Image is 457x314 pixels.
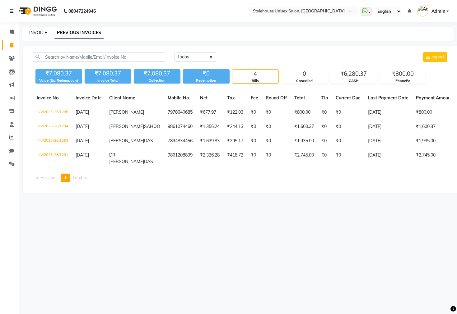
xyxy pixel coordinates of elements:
td: ₹0 [318,120,332,134]
span: Next [73,175,82,180]
span: SAHOO [144,124,160,129]
span: [PERSON_NAME] [109,124,144,129]
td: ₹1,356.24 [196,120,223,134]
td: ₹0 [332,120,364,134]
td: ₹122.03 [223,105,247,120]
td: ₹677.97 [196,105,223,120]
span: Net [200,95,208,101]
span: DAS [144,138,153,143]
span: Payment Amount [416,95,456,101]
img: Admin [417,6,428,16]
span: Fee [251,95,258,101]
span: Admin [431,8,445,15]
span: Round Off [266,95,287,101]
div: Redemption [183,78,230,83]
div: ₹0 [183,69,230,78]
td: ₹0 [247,105,262,120]
td: [DATE] [364,120,412,134]
a: PREVIOUS INVOICES [54,27,104,39]
td: ₹1,600.37 [291,120,318,134]
span: [DATE] [76,109,89,115]
span: [DATE] [76,152,89,158]
span: [PERSON_NAME] [109,109,144,115]
div: 0 [282,70,328,78]
span: DR [PERSON_NAME] [109,152,144,164]
td: ₹0 [262,148,291,169]
span: Invoice Date [76,95,102,101]
span: Previous [40,175,58,180]
span: [PERSON_NAME] [109,138,144,143]
div: ₹7,080.37 [134,69,180,78]
div: ₹800.00 [380,70,426,78]
div: Collection [134,78,180,83]
td: ₹0 [247,148,262,169]
div: Value (Ex. Redemption) [35,78,82,83]
td: ₹0 [318,134,332,148]
div: Invoice Total [85,78,131,83]
span: Current Due [336,95,361,101]
td: ₹0 [332,148,364,169]
span: Tax [227,95,235,101]
div: Bills [232,78,278,84]
td: ₹2,745.00 [291,148,318,169]
span: Export [431,54,445,60]
div: ₹6,280.37 [331,70,377,78]
span: Invoice No. [37,95,60,101]
span: Tip [321,95,328,101]
input: Search by Name/Mobile/Email/Invoice No [33,52,165,62]
span: [DATE] [76,124,89,129]
td: INV/2025-26/1294 [33,120,72,134]
nav: Pagination [33,174,449,182]
td: ₹418.72 [223,148,247,169]
td: ₹244.13 [223,120,247,134]
div: ₹7,080.37 [35,69,82,78]
td: ₹1,639.83 [196,134,223,148]
td: [DATE] [364,148,412,169]
td: 7978640685 [164,105,196,120]
span: DAS [144,159,153,164]
td: ₹0 [332,105,364,120]
div: 4 [232,70,278,78]
td: ₹800.00 [291,105,318,120]
td: ₹0 [262,120,291,134]
td: 9861074460 [164,120,196,134]
td: ₹0 [247,134,262,148]
span: [DATE] [76,138,89,143]
td: 7894834456 [164,134,196,148]
td: ₹1,935.00 [291,134,318,148]
div: ₹7,080.37 [85,69,131,78]
td: [DATE] [364,134,412,148]
td: INV/2025-26/1293 [33,134,72,148]
b: 08047224946 [68,2,96,20]
td: ₹295.17 [223,134,247,148]
td: [DATE] [364,105,412,120]
td: ₹0 [318,105,332,120]
span: 1 [64,175,67,180]
button: Export [423,52,447,62]
td: INV/2025-26/1295 [33,105,72,120]
span: Total [294,95,305,101]
div: PhonePe [380,78,426,84]
td: ₹0 [332,134,364,148]
td: ₹0 [318,148,332,169]
img: logo [16,2,58,20]
span: Mobile No. [168,95,190,101]
td: ₹0 [247,120,262,134]
td: 9861208899 [164,148,196,169]
td: ₹0 [262,134,291,148]
div: Cancelled [282,78,328,84]
td: ₹2,326.28 [196,148,223,169]
span: Client Name [109,95,135,101]
td: INV/2025-26/1291 [33,148,72,169]
div: CASH [331,78,377,84]
td: ₹0 [262,105,291,120]
span: Last Payment Date [368,95,408,101]
a: INVOICE [29,30,47,35]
